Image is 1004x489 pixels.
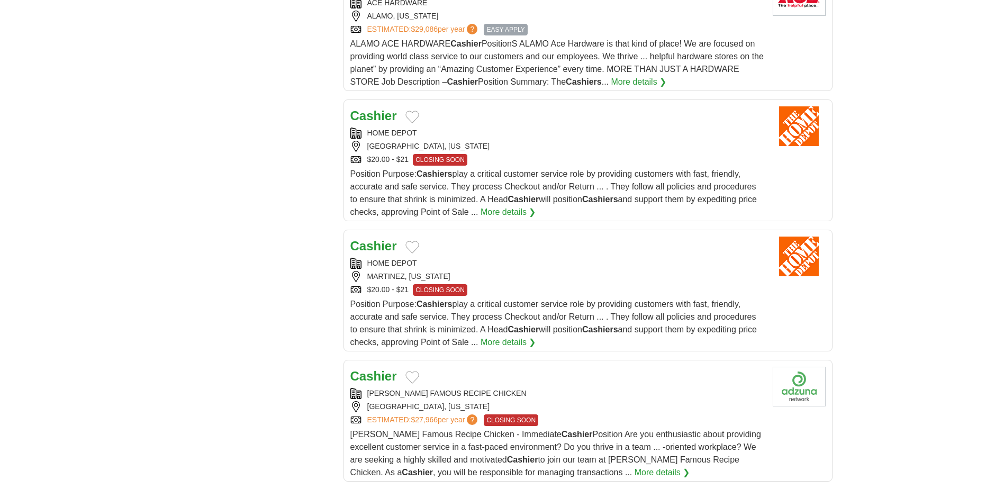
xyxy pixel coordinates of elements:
[508,325,539,334] strong: Cashier
[582,195,618,204] strong: Cashiers
[566,77,602,86] strong: Cashiers
[450,39,482,48] strong: Cashier
[350,169,757,216] span: Position Purpose: play a critical customer service role by providing customers with fast, friendl...
[350,271,764,282] div: MARTINEZ, [US_STATE]
[773,106,826,146] img: Home Depot logo
[507,455,538,464] strong: Cashier
[467,24,477,34] span: ?
[350,401,764,412] div: [GEOGRAPHIC_DATA], [US_STATE]
[350,430,761,477] span: [PERSON_NAME] Famous Recipe Chicken - Immediate Position Are you enthusiastic about providing exc...
[405,371,419,384] button: Add to favorite jobs
[411,415,438,424] span: $27,966
[350,154,764,166] div: $20.00 - $21
[484,414,538,426] span: CLOSING SOON
[635,466,690,479] a: More details ❯
[562,430,593,439] strong: Cashier
[773,367,826,406] img: Company logo
[350,284,764,296] div: $20.00 - $21
[402,468,433,477] strong: Cashier
[350,388,764,399] div: [PERSON_NAME] FAMOUS RECIPE CHICKEN
[367,259,417,267] a: HOME DEPOT
[350,108,397,123] a: Cashier
[773,237,826,276] img: Home Depot logo
[405,241,419,253] button: Add to favorite jobs
[413,154,467,166] span: CLOSING SOON
[350,239,397,253] a: Cashier
[350,11,764,22] div: ALAMO, [US_STATE]
[582,325,618,334] strong: Cashiers
[611,76,666,88] a: More details ❯
[484,24,527,35] span: EASY APPLY
[350,39,764,86] span: ALAMO ACE HARDWARE PositionS ALAMO Ace Hardware is that kind of place! We are focused on providin...
[350,300,757,347] span: Position Purpose: play a critical customer service role by providing customers with fast, friendl...
[367,24,480,35] a: ESTIMATED:$29,086per year?
[481,336,536,349] a: More details ❯
[508,195,539,204] strong: Cashier
[367,414,480,426] a: ESTIMATED:$27,966per year?
[413,284,467,296] span: CLOSING SOON
[481,206,536,219] a: More details ❯
[350,141,764,152] div: [GEOGRAPHIC_DATA], [US_STATE]
[417,169,453,178] strong: Cashiers
[417,300,453,309] strong: Cashiers
[467,414,477,425] span: ?
[447,77,478,86] strong: Cashier
[350,369,397,383] a: Cashier
[411,25,438,33] span: $29,086
[367,129,417,137] a: HOME DEPOT
[405,111,419,123] button: Add to favorite jobs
